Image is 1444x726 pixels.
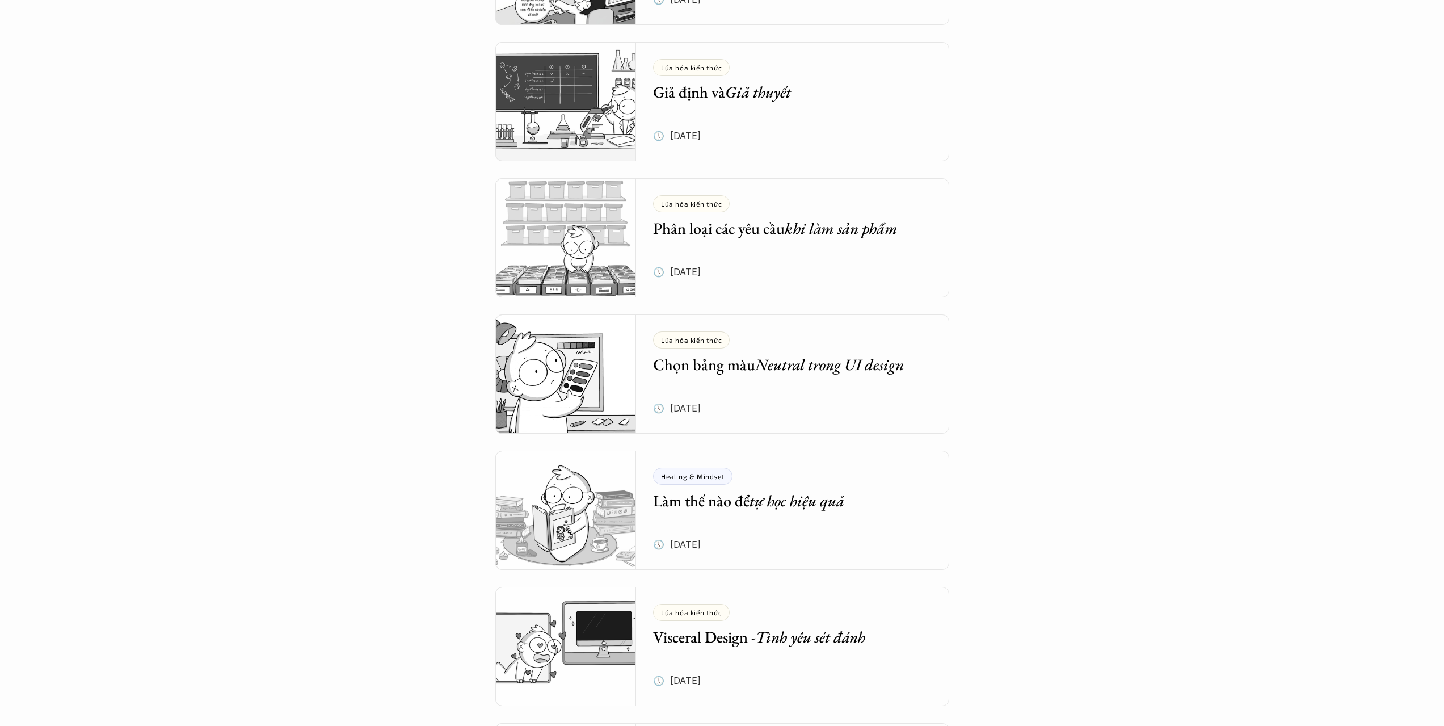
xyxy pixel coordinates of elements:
[653,627,915,647] h5: Visceral Design -
[750,490,844,511] em: tự học hiệu quả
[653,400,701,417] p: 🕔 [DATE]
[495,42,949,161] a: Lúa hóa kiến thứcGiả định vàGiả thuyết🕔 [DATE]
[785,218,898,238] em: khi làm sản phẩm
[653,672,701,689] p: 🕔 [DATE]
[653,263,701,280] p: 🕔 [DATE]
[653,82,915,102] h5: Giả định và
[661,200,722,208] p: Lúa hóa kiến thức
[653,218,915,238] h5: Phân loại các yêu cầu
[661,64,722,72] p: Lúa hóa kiến thức
[755,354,904,375] em: Neutral trong UI design
[756,627,865,647] em: Tình yêu sét đánh
[495,587,949,706] a: Lúa hóa kiến thứcVisceral Design -Tình yêu sét đánh🕔 [DATE]
[661,472,725,480] p: Healing & Mindset
[653,490,915,511] h5: Làm thế nào để
[661,336,722,344] p: Lúa hóa kiến thức
[653,127,701,144] p: 🕔 [DATE]
[495,314,949,434] a: Lúa hóa kiến thứcChọn bảng màuNeutral trong UI design🕔 [DATE]
[653,536,701,553] p: 🕔 [DATE]
[653,354,915,375] h5: Chọn bảng màu
[495,178,949,297] a: Lúa hóa kiến thứcPhân loại các yêu cầukhi làm sản phẩm🕔 [DATE]
[725,82,791,102] em: Giả thuyết
[495,451,949,570] a: Healing & MindsetLàm thế nào đểtự học hiệu quả🕔 [DATE]
[661,609,722,616] p: Lúa hóa kiến thức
